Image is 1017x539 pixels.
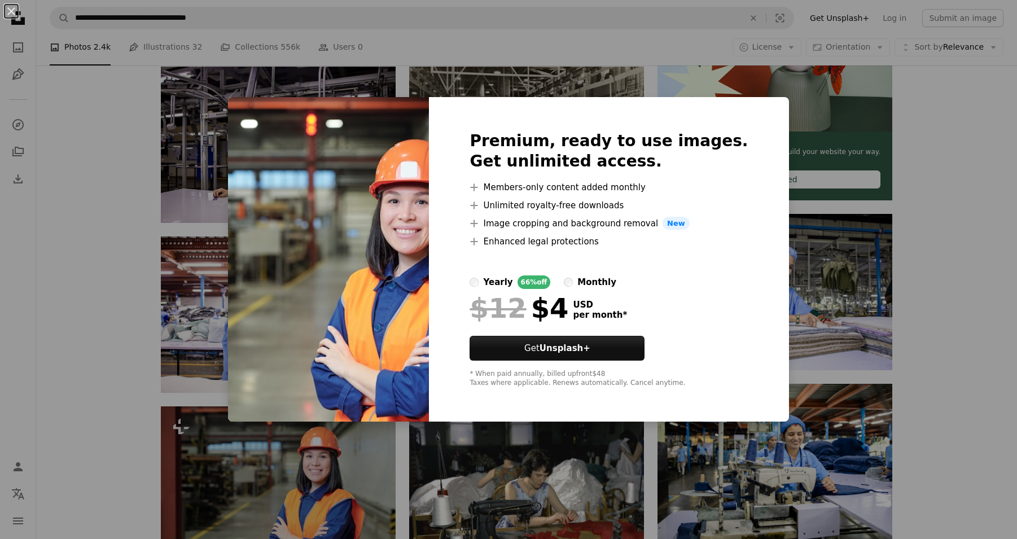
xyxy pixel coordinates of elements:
[573,310,627,320] span: per month *
[470,278,479,287] input: yearly66%off
[470,235,748,248] li: Enhanced legal protections
[470,217,748,230] li: Image cropping and background removal
[470,199,748,212] li: Unlimited royalty-free downloads
[470,293,568,323] div: $4
[470,293,526,323] span: $12
[470,131,748,172] h2: Premium, ready to use images. Get unlimited access.
[483,275,512,289] div: yearly
[573,300,627,310] span: USD
[540,343,590,353] strong: Unsplash+
[470,181,748,194] li: Members-only content added monthly
[564,278,573,287] input: monthly
[663,217,690,230] span: New
[228,97,429,422] img: premium_photo-1664300047639-b472fad54a26
[518,275,551,289] div: 66% off
[470,370,748,388] div: * When paid annually, billed upfront $48 Taxes where applicable. Renews automatically. Cancel any...
[470,336,645,361] button: GetUnsplash+
[577,275,616,289] div: monthly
